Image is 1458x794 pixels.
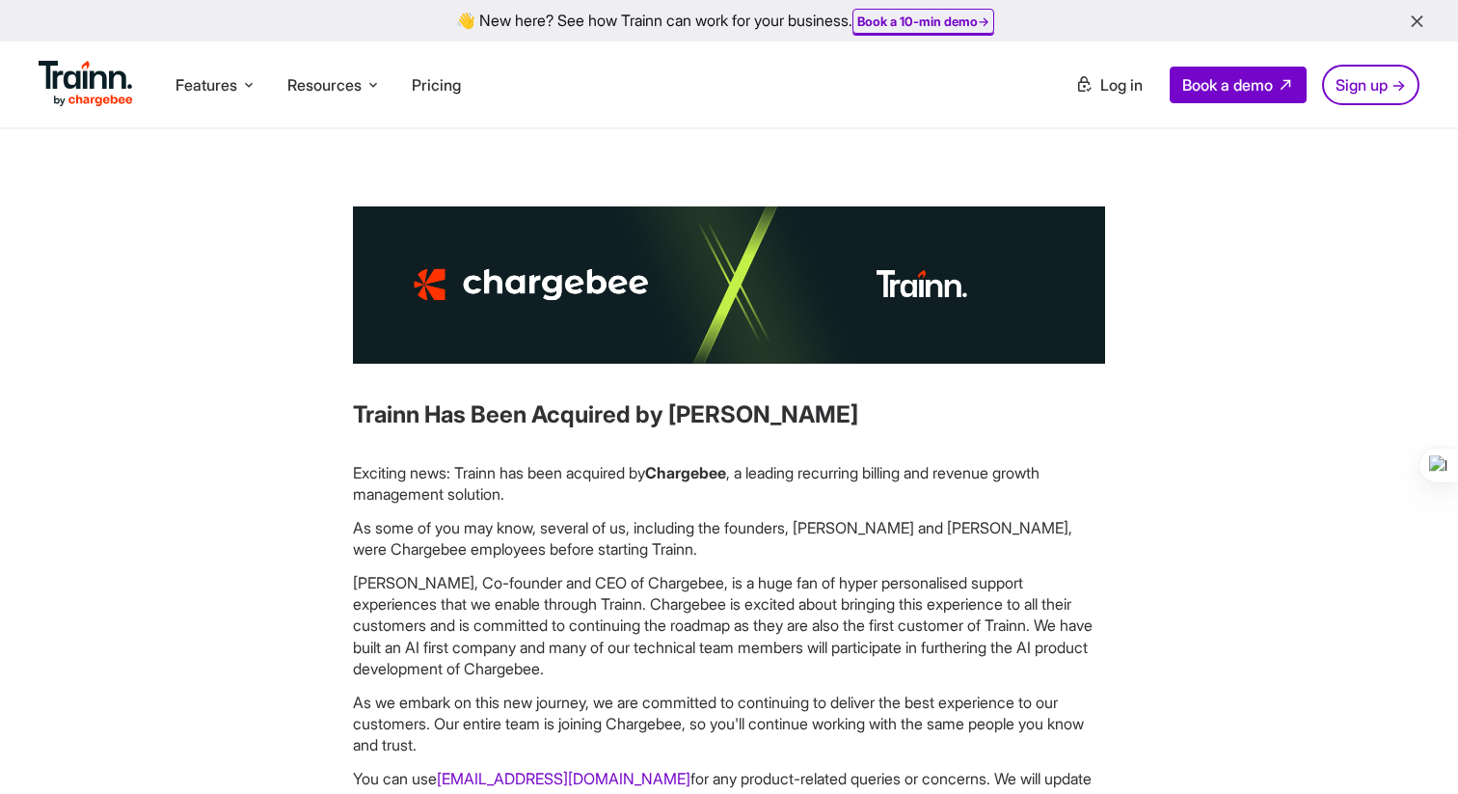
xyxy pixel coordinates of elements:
h3: Trainn Has Been Acquired by [PERSON_NAME] [353,398,1105,431]
span: Resources [287,74,362,96]
a: Pricing [412,75,461,95]
p: As we embark on this new journey, we are committed to continuing to deliver the best experience t... [353,692,1105,756]
p: [PERSON_NAME], Co-founder and CEO of Chargebee, is a huge fan of hyper personalised support exper... [353,572,1105,680]
span: Features [175,74,237,96]
p: As some of you may know, several of us, including the founders, [PERSON_NAME] and [PERSON_NAME], ... [353,517,1105,561]
img: Partner Training built on Trainn | Buildops [353,206,1105,364]
span: Book a demo [1182,75,1273,95]
b: Book a 10-min demo [857,14,978,29]
div: 👋 New here? See how Trainn can work for your business. [12,12,1446,30]
a: Sign up → [1322,65,1419,105]
img: Trainn Logo [39,61,133,107]
a: Log in [1064,68,1154,102]
span: Log in [1100,75,1143,95]
b: Chargebee [645,463,726,482]
a: [EMAIL_ADDRESS][DOMAIN_NAME] [437,769,690,788]
p: Exciting news: Trainn has been acquired by , a leading recurring billing and revenue growth manag... [353,462,1105,506]
a: Book a demo [1170,67,1307,103]
a: Book a 10-min demo→ [857,14,989,29]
